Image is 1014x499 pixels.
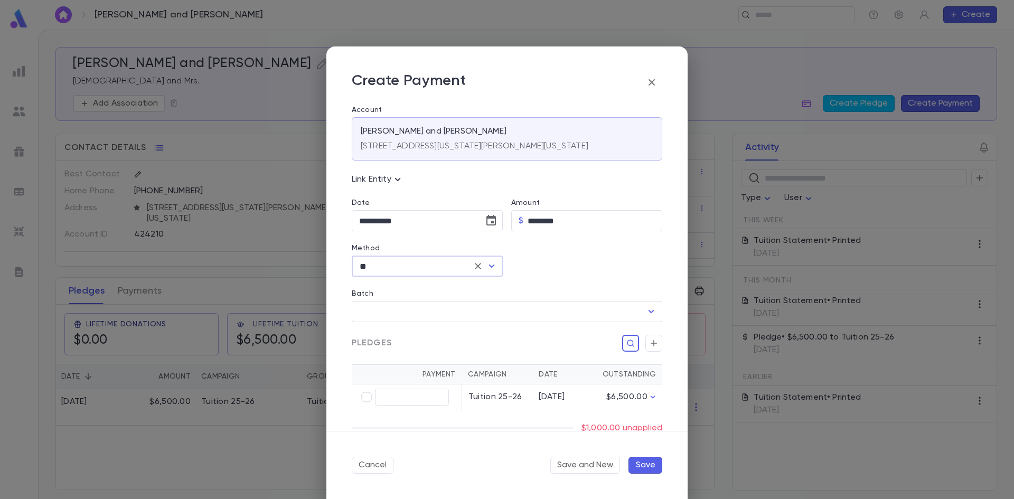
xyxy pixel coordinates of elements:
p: [STREET_ADDRESS][US_STATE][PERSON_NAME][US_STATE] [361,141,588,152]
label: Method [352,244,380,252]
th: Payment [352,365,462,384]
p: Link Entity [352,173,404,186]
p: [PERSON_NAME] and [PERSON_NAME] [361,126,506,137]
label: Date [352,199,503,207]
label: Account [352,106,662,114]
td: $6,500.00 [588,384,662,410]
p: $ [519,215,523,226]
div: [DATE] [539,392,582,402]
button: Open [644,304,659,319]
td: Tuition 25-26 [462,384,532,410]
button: Save [628,457,662,474]
button: Choose date, selected date is Sep 29, 2025 [481,210,502,231]
button: Clear [471,259,485,274]
button: Cancel [352,457,393,474]
th: Campaign [462,365,532,384]
th: Outstanding [588,365,662,384]
button: Open [484,259,499,274]
span: Pledges [352,338,392,349]
p: Create Payment [352,72,466,93]
p: $1,000.00 unapplied [581,423,662,434]
button: Save and New [550,457,620,474]
th: Date [532,365,588,384]
label: Batch [352,289,373,298]
label: Amount [511,199,540,207]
